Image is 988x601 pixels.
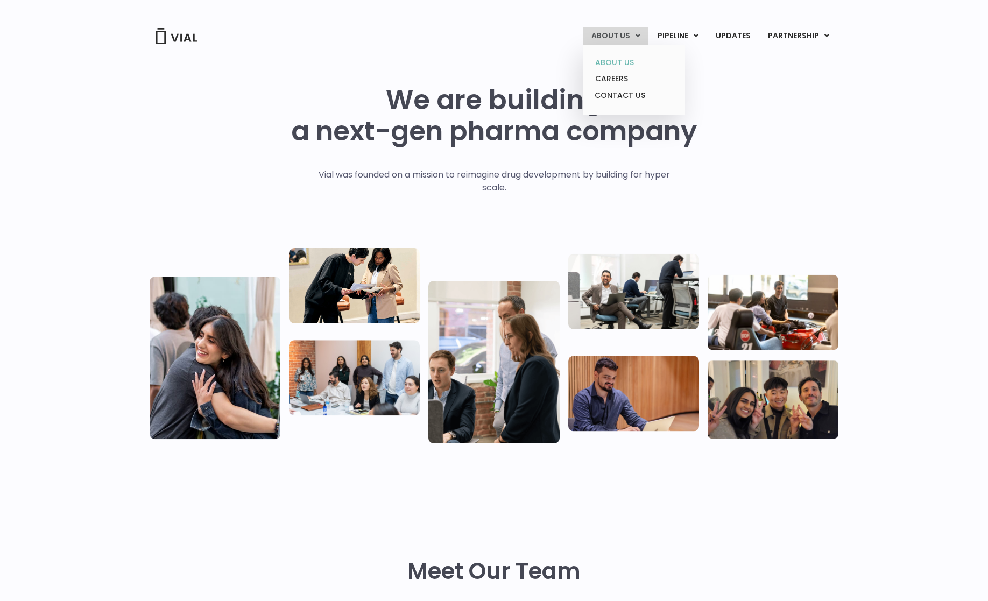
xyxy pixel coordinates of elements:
a: CONTACT US [587,87,681,104]
a: ABOUT US [587,54,681,71]
img: Group of 3 people smiling holding up the peace sign [708,360,838,439]
a: CAREERS [587,70,681,87]
a: PIPELINEMenu Toggle [649,27,707,45]
img: Three people working in an office [568,253,699,329]
img: Man working at a computer [568,356,699,431]
h2: Meet Our Team [407,558,581,584]
img: Group of people playing whirlyball [708,274,838,350]
a: ABOUT USMenu Toggle [583,27,648,45]
img: Eight people standing and sitting in an office [289,340,420,415]
img: Vial Logo [155,28,198,44]
img: Group of three people standing around a computer looking at the screen [428,280,559,443]
img: Two people looking at a paper talking. [289,248,420,323]
a: PARTNERSHIPMenu Toggle [759,27,838,45]
h1: We are building a next-gen pharma company [291,84,697,147]
p: Vial was founded on a mission to reimagine drug development by building for hyper scale. [307,168,681,194]
img: Vial Life [150,277,280,439]
a: UPDATES [707,27,759,45]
